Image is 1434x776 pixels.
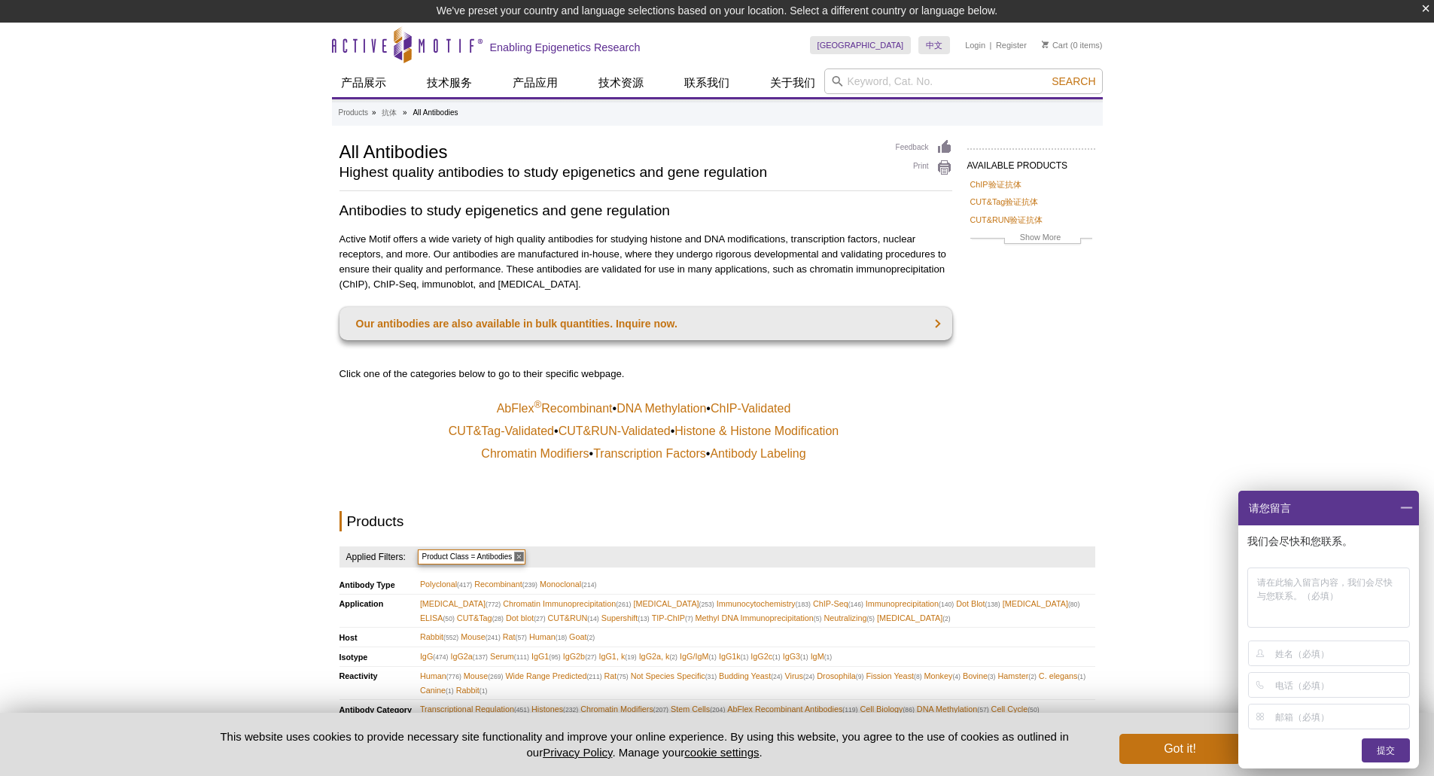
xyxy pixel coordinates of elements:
span: ELISA [420,611,455,625]
span: (207) [653,706,668,714]
span: (19) [625,653,636,661]
span: (111) [514,653,529,661]
input: 姓名（必填） [1275,641,1407,665]
span: (2) [1028,673,1037,680]
span: 请您留言 [1247,491,1291,525]
input: Keyword, Cat. No. [824,68,1103,94]
a: Transcription Factors [593,446,706,461]
p: Active Motif offers a wide variety of high quality antibodies for studying histone and DNA modifi... [339,232,952,292]
span: IgG2a, k [639,650,677,664]
span: Budding Yeast [719,669,782,683]
th: Antibody Type [339,575,420,594]
h2: Products [339,511,952,531]
a: 产品应用 [504,68,567,97]
span: Histones [531,702,578,717]
span: (7) [685,615,693,622]
span: IgG2a [450,650,488,664]
span: AbFlex Recombinant Antibodies [727,702,857,717]
span: (269) [488,673,503,680]
span: (18) [556,634,567,641]
button: Search [1047,75,1100,88]
span: [MEDICAL_DATA] [1003,597,1080,611]
span: Immunoprecipitation [866,597,954,611]
span: ChIP-Seq [813,597,863,611]
a: DNA Methylation [617,401,706,416]
span: (1) [741,653,749,661]
span: Cell Cycle [991,702,1040,717]
a: Our antibodies are also available in bulk quantities. Inquire now. [339,307,952,340]
span: (2) [942,615,951,622]
span: (451) [514,706,529,714]
div: 提交 [1362,738,1410,762]
span: (1) [824,653,833,661]
span: (28) [492,615,504,622]
span: Monoclonal [540,577,596,592]
a: 技术资源 [589,68,653,97]
span: Mouse [464,669,504,683]
span: IgG3 [783,650,808,664]
span: IgG/IgM [680,650,717,664]
button: Got it! [1119,734,1240,764]
span: IgG1, k [598,650,636,664]
a: Antibody Labeling [710,446,805,461]
span: (211) [586,673,601,680]
span: (86) [903,706,915,714]
a: 技术服务 [418,68,481,97]
span: TIP-ChIP [652,611,693,625]
a: 抗体 [382,106,397,120]
a: 产品展示 [332,68,395,97]
a: Print [896,160,952,176]
li: » [403,108,407,117]
span: Neutralizing [824,611,875,625]
span: Goat [569,630,595,644]
span: IgG1 [531,650,561,664]
span: (95) [549,653,560,661]
span: (14) [587,615,598,622]
span: (119) [842,706,857,714]
span: (50) [443,615,454,622]
span: Stem Cells [671,702,725,717]
span: IgM [811,650,833,664]
sup: ® [534,399,541,410]
a: Feedback [896,139,952,156]
span: (253) [699,601,714,608]
span: CUT&RUN [548,611,599,625]
span: IgG2b [563,650,597,664]
span: IgG1k [719,650,748,664]
span: (1) [446,687,454,695]
span: (31) [705,673,717,680]
span: (57) [977,706,988,714]
span: (241) [486,634,501,641]
span: (1) [708,653,717,661]
span: Recombinant [474,577,537,592]
span: Rat [503,630,527,644]
td: • • [341,421,951,442]
a: 联系我们 [675,68,738,97]
span: IgG [420,650,449,664]
span: (772) [486,601,501,608]
p: Click one of the categories below to go to their specific webpage. [339,367,952,382]
span: Bovine [963,669,996,683]
span: Human [420,669,461,683]
a: Histone & Histone Modification [674,424,839,439]
td: • • [341,443,951,464]
button: cookie settings [684,746,759,759]
span: (27) [585,653,596,661]
span: (8) [914,673,922,680]
span: (474) [433,653,448,661]
p: 我们会尽快和您联系。 [1247,534,1413,548]
span: (204) [710,706,725,714]
span: Search [1052,75,1095,87]
span: Rabbit [456,683,488,698]
span: Canine [420,683,454,698]
h4: Applied Filters: [339,546,407,568]
th: Antibody Category [339,700,420,733]
span: (2) [587,634,595,641]
span: (27) [534,615,545,622]
span: [MEDICAL_DATA] [877,611,951,625]
input: 邮箱（必填） [1275,704,1407,729]
span: (140) [939,601,954,608]
span: (552) [443,634,458,641]
a: Show More [970,230,1092,248]
span: DNA Methylation [917,702,989,717]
